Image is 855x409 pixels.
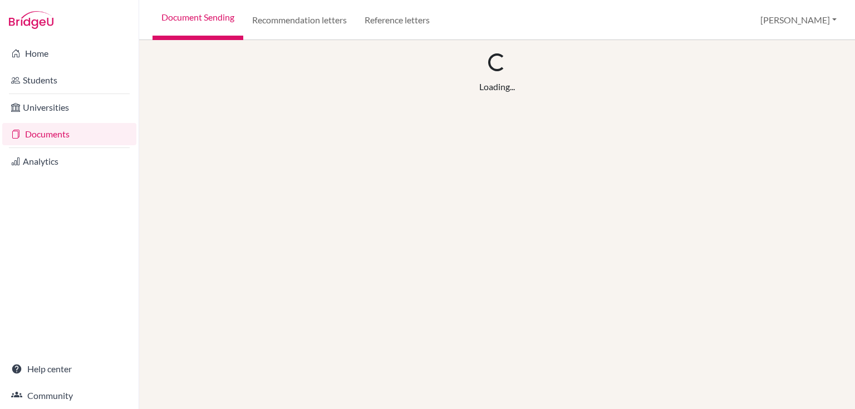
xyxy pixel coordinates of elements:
[479,80,515,93] div: Loading...
[2,69,136,91] a: Students
[9,11,53,29] img: Bridge-U
[2,385,136,407] a: Community
[2,150,136,173] a: Analytics
[2,358,136,380] a: Help center
[2,42,136,65] a: Home
[2,123,136,145] a: Documents
[755,9,842,31] button: [PERSON_NAME]
[2,96,136,119] a: Universities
